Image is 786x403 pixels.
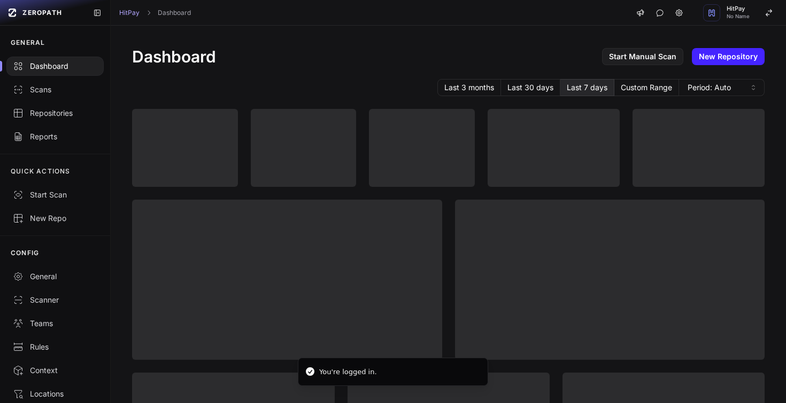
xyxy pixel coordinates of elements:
[319,367,377,377] div: You're logged in.
[13,365,97,376] div: Context
[13,342,97,352] div: Rules
[614,79,679,96] button: Custom Range
[13,131,97,142] div: Reports
[560,79,614,96] button: Last 7 days
[4,4,84,21] a: ZEROPATH
[13,318,97,329] div: Teams
[692,48,765,65] a: New Repository
[119,9,191,17] nav: breadcrumb
[22,9,62,17] span: ZEROPATH
[11,249,39,257] p: CONFIG
[13,271,97,282] div: General
[501,79,560,96] button: Last 30 days
[13,213,97,224] div: New Repo
[437,79,501,96] button: Last 3 months
[13,295,97,305] div: Scanner
[13,189,97,200] div: Start Scan
[132,47,216,66] h1: Dashboard
[11,167,71,176] p: QUICK ACTIONS
[727,6,750,12] span: HitPay
[688,82,731,93] span: Period: Auto
[119,9,140,17] a: HitPay
[602,48,683,65] a: Start Manual Scan
[727,14,750,19] span: No Name
[13,389,97,399] div: Locations
[13,108,97,118] div: Repositories
[13,61,97,72] div: Dashboard
[13,84,97,95] div: Scans
[145,9,152,17] svg: chevron right,
[749,83,758,92] svg: caret sort,
[11,38,45,47] p: GENERAL
[158,9,191,17] a: Dashboard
